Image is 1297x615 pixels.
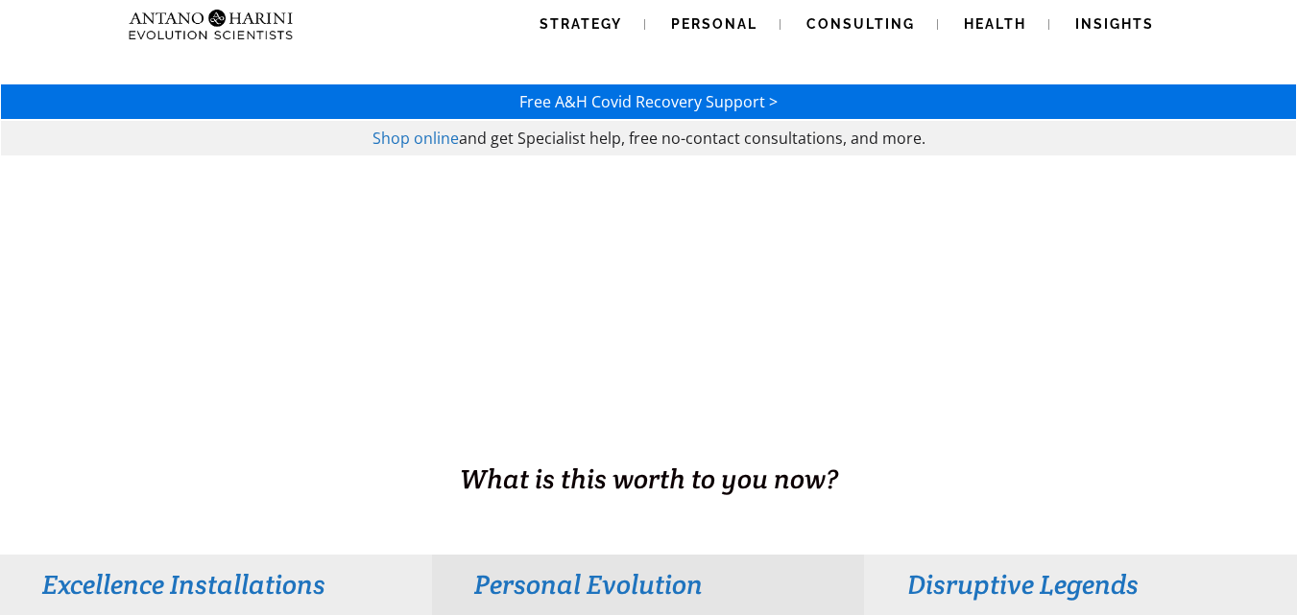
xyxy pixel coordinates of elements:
[964,16,1026,32] span: Health
[540,16,622,32] span: Strategy
[519,91,778,112] a: Free A&H Covid Recovery Support >
[1075,16,1154,32] span: Insights
[806,16,915,32] span: Consulting
[42,567,389,602] h3: Excellence Installations
[459,128,925,149] span: and get Specialist help, free no-contact consultations, and more.
[372,128,459,149] a: Shop online
[907,567,1254,602] h3: Disruptive Legends
[2,419,1295,460] h1: BUSINESS. HEALTH. Family. Legacy
[460,461,838,496] span: What is this worth to you now?
[671,16,757,32] span: Personal
[474,567,821,602] h3: Personal Evolution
